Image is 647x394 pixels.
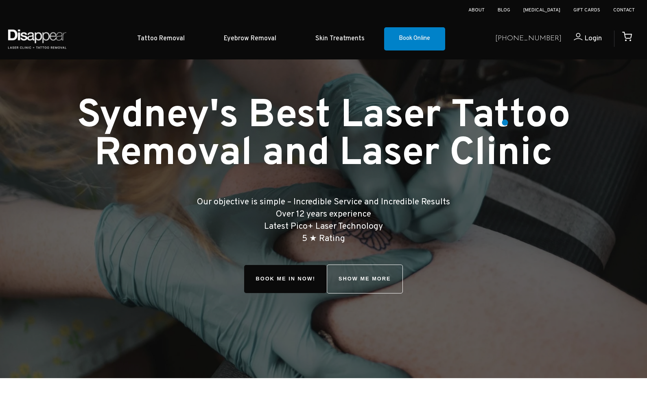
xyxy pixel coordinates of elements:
a: SHOW ME MORE [327,265,403,293]
a: Tattoo Removal [118,26,204,51]
big: Our objective is simple – Incredible Service and Incredible Results Over 12 years experience Late... [197,197,450,244]
h1: Sydney's Best Laser Tattoo Removal and Laser Clinic [45,98,602,173]
a: Blog [498,7,510,13]
a: BOOK ME IN NOW! [244,265,327,293]
img: Disappear - Laser Clinic and Tattoo Removal Services in Sydney, Australia [6,24,68,53]
a: [MEDICAL_DATA] [523,7,560,13]
span: Book Me In! [244,265,327,293]
a: [PHONE_NUMBER] [495,33,562,45]
a: Gift Cards [573,7,600,13]
a: Skin Treatments [296,26,384,51]
a: About [468,7,485,13]
a: Book Online [384,27,445,51]
span: Login [584,34,602,43]
a: Login [562,33,602,45]
a: Contact [613,7,635,13]
a: Eyebrow Removal [204,26,296,51]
